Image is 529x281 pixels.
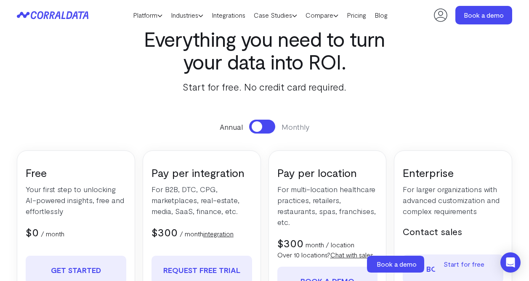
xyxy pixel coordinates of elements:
span: Annual [220,121,243,132]
span: Book a demo [377,260,417,268]
a: integration [203,230,234,238]
h3: Enterprise [403,166,503,179]
a: Pricing [343,9,370,21]
span: $300 [152,225,178,238]
p: / month [41,229,64,239]
p: For multi-location healthcare practices, retailers, restaurants, spas, franchises, etc. [277,184,378,227]
p: Start for free. No credit card required. [128,79,401,94]
h3: Free [26,166,126,179]
span: Start for free [444,260,484,268]
div: Open Intercom Messenger [500,252,521,273]
a: Platform [129,9,167,21]
h3: Pay per integration [152,166,252,179]
p: Over 10 locations? [277,250,378,260]
a: Chat with sales. [330,251,375,259]
p: For B2B, DTC, CPG, marketplaces, real-estate, media, SaaS, finance, etc. [152,184,252,217]
a: Integrations [207,9,250,21]
p: / month [180,229,234,239]
p: Your first step to unlocking AI-powered insights, free and effortlessly [26,184,126,217]
p: For larger organizations with advanced customization and complex requirements [403,184,503,217]
span: Monthly [282,121,309,132]
h3: Everything you need to turn your data into ROI. [128,27,401,73]
span: $300 [277,236,303,249]
a: Book a demo [455,6,512,24]
a: Compare [301,9,343,21]
h5: Contact sales [403,225,503,238]
a: Industries [167,9,207,21]
a: Start for free [434,256,493,273]
a: Case Studies [250,9,301,21]
span: $0 [26,225,39,238]
a: Blog [370,9,392,21]
a: Book a demo [367,256,426,273]
p: month / location [306,240,354,250]
h3: Pay per location [277,166,378,179]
